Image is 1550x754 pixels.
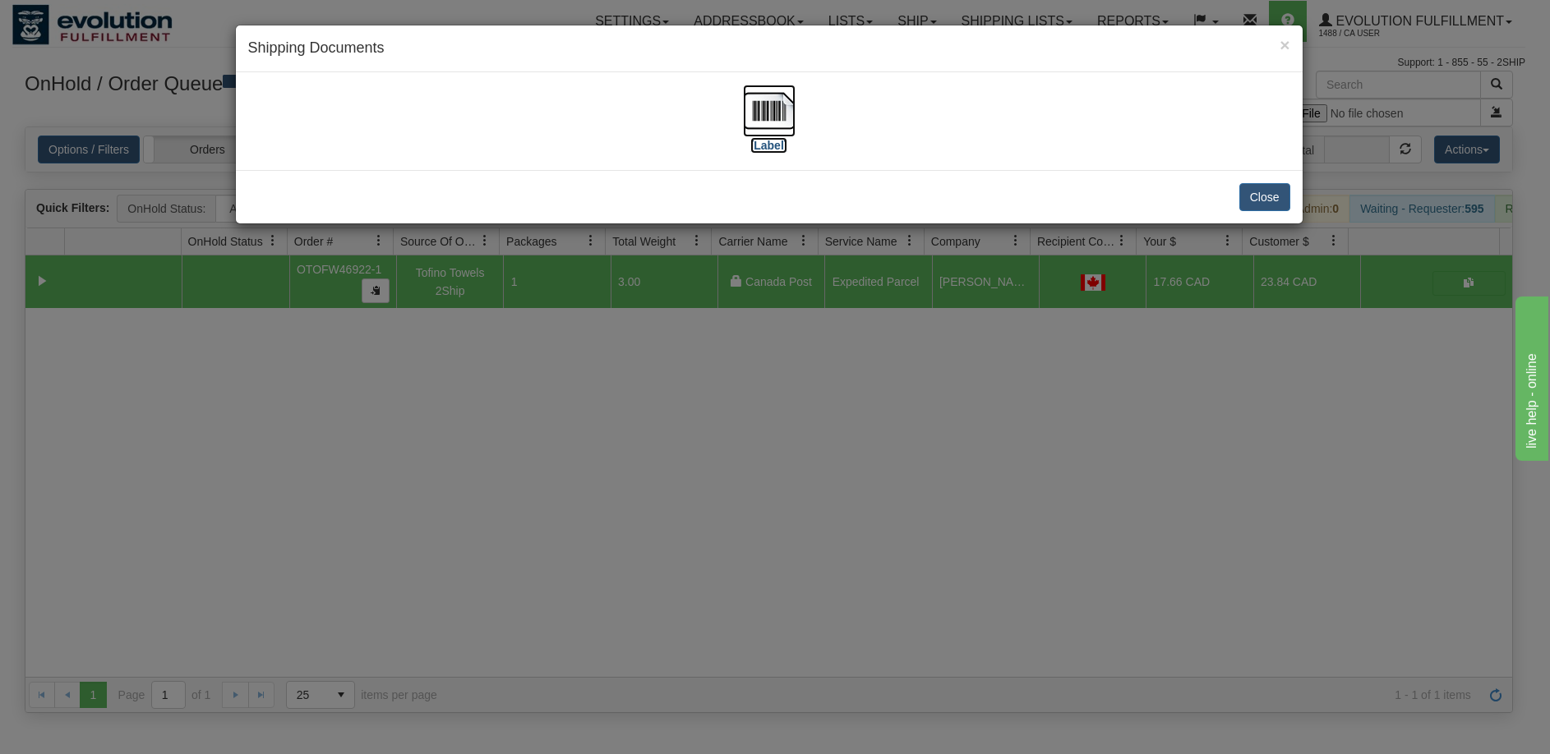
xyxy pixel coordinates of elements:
a: [Label] [743,103,796,151]
img: barcode.jpg [743,85,796,137]
iframe: chat widget [1512,293,1548,461]
div: live help - online [12,10,152,30]
h4: Shipping Documents [248,38,1290,59]
span: × [1280,35,1289,54]
button: Close [1239,183,1290,211]
label: [Label] [750,137,788,154]
button: Close [1280,36,1289,53]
